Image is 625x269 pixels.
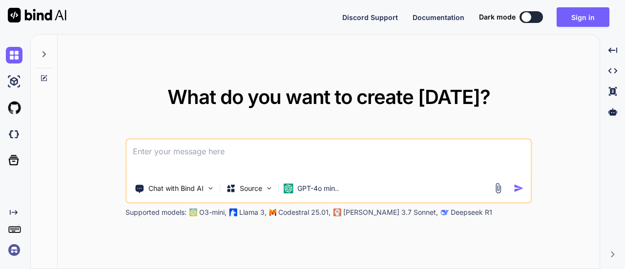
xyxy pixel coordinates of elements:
[284,184,293,193] img: GPT-4o mini
[148,184,204,193] p: Chat with Bind AI
[270,209,276,216] img: Mistral-AI
[6,242,22,258] img: signin
[207,184,215,192] img: Pick Tools
[6,47,22,63] img: chat
[8,8,66,22] img: Bind AI
[297,184,339,193] p: GPT-4o min..
[278,207,331,217] p: Codestral 25.01,
[189,208,197,216] img: GPT-4
[343,207,438,217] p: [PERSON_NAME] 3.7 Sonnet,
[513,183,523,193] img: icon
[167,85,490,109] span: What do you want to create [DATE]?
[240,184,262,193] p: Source
[479,12,516,22] span: Dark mode
[492,183,503,194] img: attachment
[441,208,449,216] img: claude
[342,12,398,22] button: Discord Support
[265,184,273,192] img: Pick Models
[6,73,22,90] img: ai-studio
[342,13,398,21] span: Discord Support
[6,100,22,116] img: githubLight
[413,12,464,22] button: Documentation
[557,7,609,27] button: Sign in
[125,207,187,217] p: Supported models:
[6,126,22,143] img: darkCloudIdeIcon
[199,207,227,217] p: O3-mini,
[333,208,341,216] img: claude
[413,13,464,21] span: Documentation
[451,207,492,217] p: Deepseek R1
[229,208,237,216] img: Llama2
[239,207,267,217] p: Llama 3,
